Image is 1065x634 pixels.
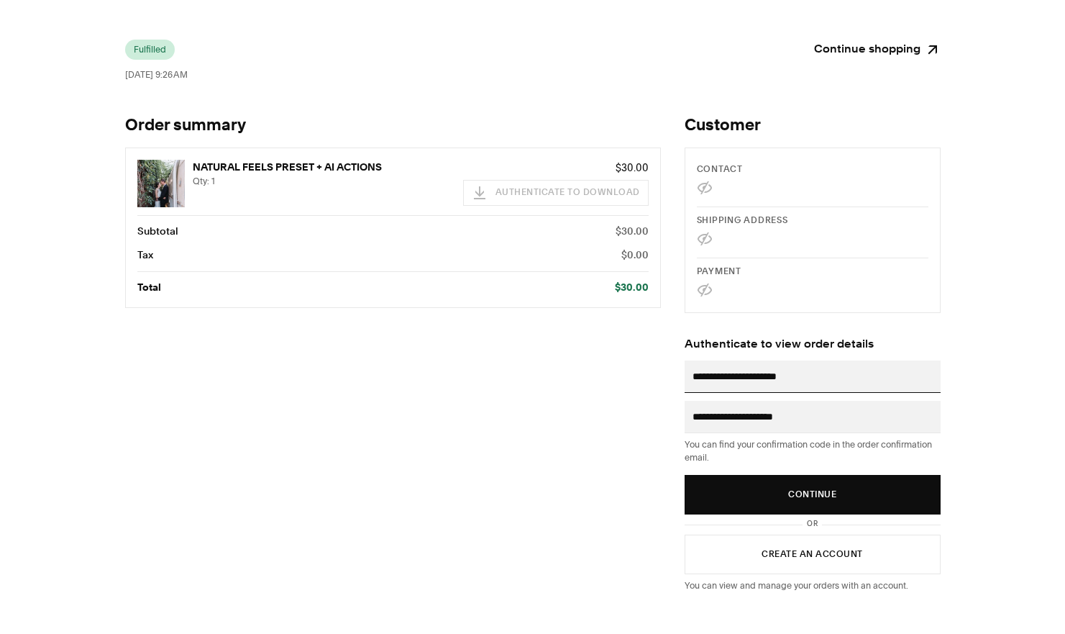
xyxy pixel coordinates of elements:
input: Confirmation Code [693,409,933,425]
input: Email [693,368,933,384]
button: Continue [685,475,941,515]
span: Payment [697,268,741,276]
span: Authenticate to view order details [685,339,874,350]
span: Fulfilled [134,44,166,55]
span: Contact [697,166,743,174]
p: $0.00 [621,248,649,263]
p: Tax [137,248,153,263]
span: Qty: 1 [193,176,215,186]
p: NATURAL FEELS PRESET + AI ACTIONS [193,160,455,176]
button: Create an account [685,535,941,574]
span: You can find your confirmation code in the order confirmation email. [685,439,932,463]
p: $30.00 [615,280,649,296]
label: or [807,519,818,530]
a: Continue shopping [814,40,941,60]
img: NATURAL FEELS PRESET + AI ACTIONS [137,160,185,207]
p: Subtotal [137,224,178,240]
p: $30.00 [463,160,649,176]
span: [DATE] 9:26 AM [125,69,188,80]
p: $30.00 [616,224,649,240]
span: You can view and manage your orders with an account. [685,580,908,591]
button: Authenticate to download [463,180,649,206]
h2: Customer [685,116,941,136]
h1: Order summary [125,116,661,136]
p: Total [137,280,161,296]
span: Shipping address [697,217,788,225]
